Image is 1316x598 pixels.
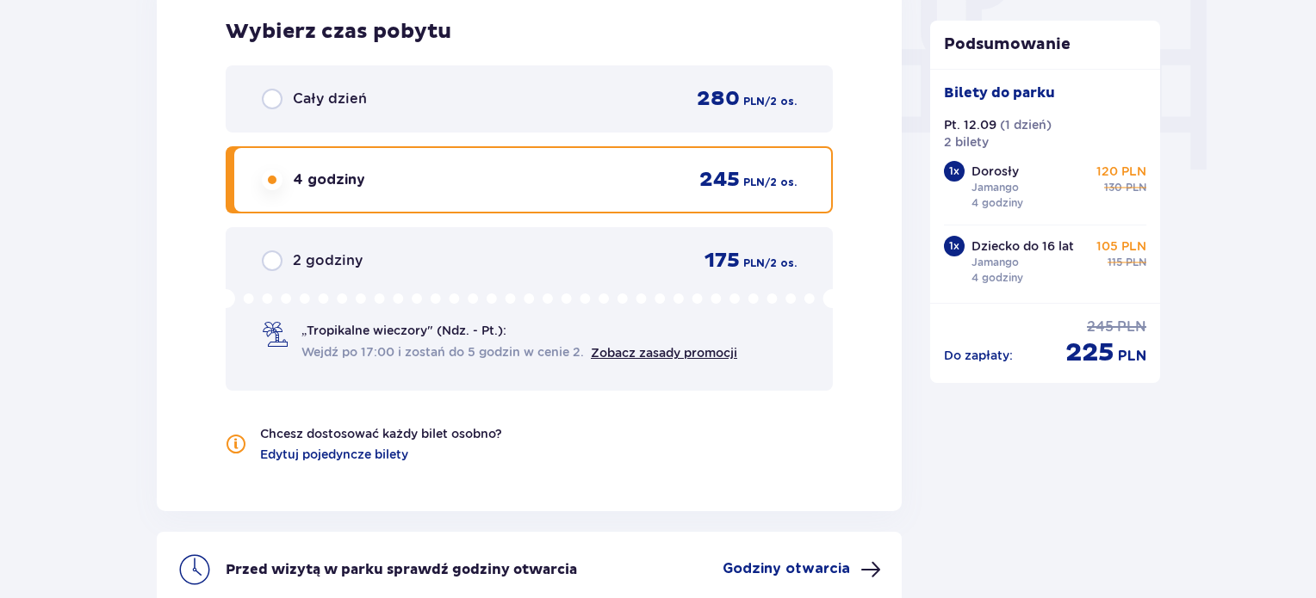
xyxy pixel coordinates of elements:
span: Wejdź po 17:00 i zostań do 5 godzin w cenie 2. [301,343,584,361]
p: Wybierz czas pobytu [226,19,833,45]
p: 4 godziny [971,270,1023,286]
p: 115 [1108,255,1122,270]
p: 225 [1065,336,1114,369]
p: 4 godziny [293,170,365,189]
p: Podsumowanie [930,34,1161,55]
p: Jamango [971,255,1019,270]
p: 175 [705,248,740,274]
a: Zobacz zasady promocji [591,346,737,360]
p: 245 [699,167,740,193]
p: Cały dzień [293,89,367,108]
p: ( 1 dzień ) [1000,116,1052,133]
p: Jamango [971,180,1019,195]
p: / 2 os. [765,94,797,109]
p: PLN [743,94,765,109]
p: / 2 os. [765,256,797,271]
p: Chcesz dostosować każdy bilet osobno? [260,425,502,442]
p: PLN [743,175,765,190]
p: Do zapłaty : [944,347,1013,364]
p: PLN [1126,255,1146,270]
p: 2 bilety [944,133,989,151]
p: / 2 os. [765,175,797,190]
p: PLN [743,256,765,271]
p: 2 godziny [293,251,363,270]
p: Dziecko do 16 lat [971,237,1074,255]
p: „Tropikalne wieczory" (Ndz. - Pt.): [301,322,506,339]
p: Pt. 12.09 [944,116,996,133]
p: 245 [1087,317,1114,336]
p: PLN [1118,347,1146,366]
p: PLN [1117,317,1146,336]
p: Dorosły [971,163,1019,180]
p: Bilety do parku [944,83,1055,102]
p: 120 PLN [1096,163,1146,180]
button: Godziny otwarcia [723,559,881,580]
p: 280 [697,86,740,112]
p: PLN [1126,180,1146,195]
p: 4 godziny [971,195,1023,211]
p: 105 PLN [1096,237,1146,255]
div: 1 x [944,236,965,256]
p: 130 [1104,180,1122,195]
div: 1 x [944,161,965,182]
a: Edytuj pojedyncze bilety [260,446,408,463]
p: Przed wizytą w parku sprawdź godziny otwarcia [226,560,577,579]
img: clock icon [177,552,212,587]
p: Godziny otwarcia [723,559,850,578]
